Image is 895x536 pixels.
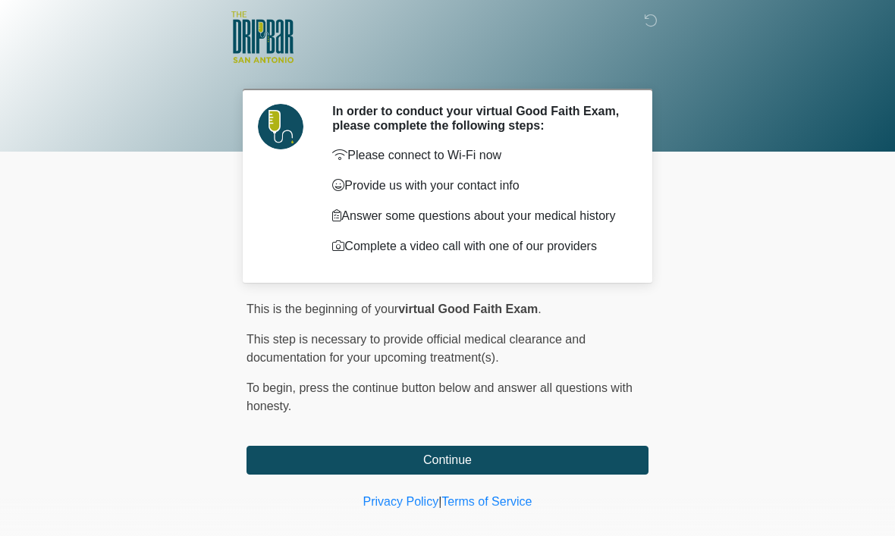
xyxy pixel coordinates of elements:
[247,381,633,412] span: press the continue button below and answer all questions with honesty.
[438,495,441,508] a: |
[231,11,294,64] img: The DRIPBaR - San Antonio Fossil Creek Logo
[332,207,626,225] p: Answer some questions about your medical history
[247,302,398,315] span: This is the beginning of your
[247,381,299,394] span: To begin,
[247,446,648,475] button: Continue
[538,302,541,315] span: .
[332,104,626,133] h2: In order to conduct your virtual Good Faith Exam, please complete the following steps:
[247,333,586,364] span: This step is necessary to provide official medical clearance and documentation for your upcoming ...
[332,237,626,255] p: Complete a video call with one of our providers
[363,495,439,508] a: Privacy Policy
[441,495,532,508] a: Terms of Service
[398,302,538,315] strong: virtual Good Faith Exam
[258,104,303,149] img: Agent Avatar
[332,146,626,165] p: Please connect to Wi-Fi now
[332,177,626,195] p: Provide us with your contact info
